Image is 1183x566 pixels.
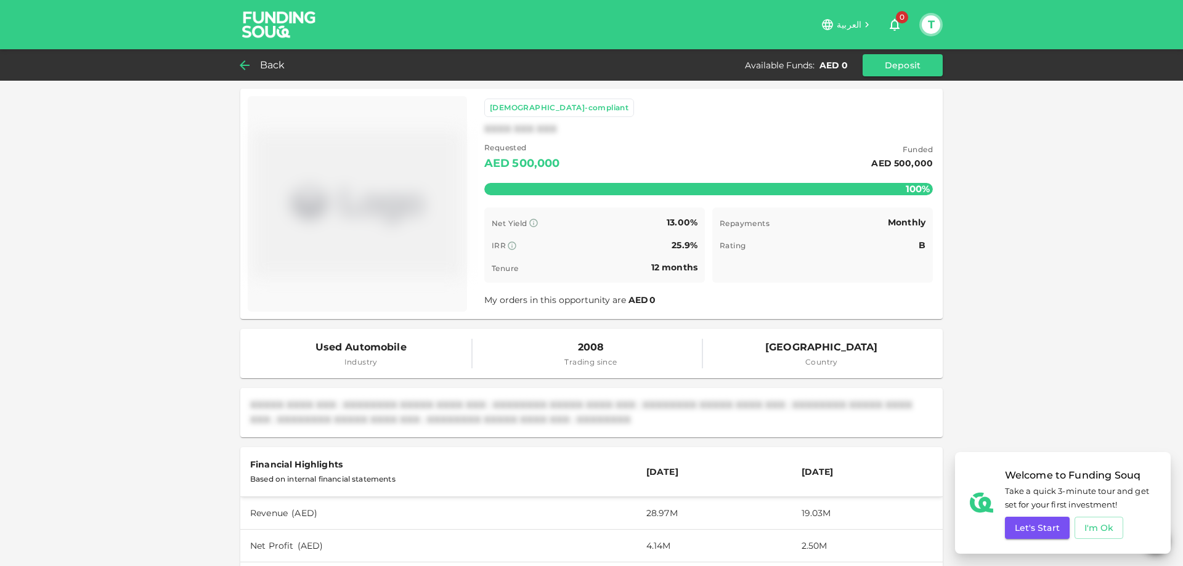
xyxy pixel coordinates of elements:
span: Take a quick 3-minute tour and get set for your first investment! [1005,484,1156,512]
div: Based on internal financial statements [250,472,627,487]
span: العربية [837,19,861,30]
div: Available Funds : [745,59,815,71]
button: Let's Start [1005,517,1070,539]
span: Requested [484,142,560,154]
button: Deposit [863,54,943,76]
td: 2.50M [792,529,943,562]
span: Tenure [492,264,518,273]
span: 2008 [564,339,617,356]
span: 0 [896,11,908,23]
span: Welcome to Funding Souq [1005,467,1156,484]
div: Financial Highlights [250,457,627,472]
span: ( AED ) [298,540,323,551]
span: IRR [492,241,506,250]
span: Revenue [250,507,288,519]
button: T [922,15,940,34]
span: 12 months [651,262,697,273]
th: [DATE] [636,447,792,497]
img: Marketplace Logo [253,101,462,307]
span: My orders in this opportunity are [484,294,657,305]
span: 25.9% [672,240,697,251]
td: 4.14M [636,529,792,562]
div: [DEMOGRAPHIC_DATA]-compliant [490,102,628,114]
button: 0 [882,12,907,37]
span: ( AED ) [291,507,317,519]
span: Monthly [888,217,925,228]
span: Used Automobile [315,339,407,356]
span: Net Profit [250,540,294,551]
span: Country [765,356,878,368]
span: [GEOGRAPHIC_DATA] [765,339,878,356]
div: XXXX XXX XXX [484,122,557,137]
div: XXXXX XXXX XXX : XXXXXXXX XXXXX XXXX XXX : XXXXXXXX XXXXX XXXX XXX : XXXXXXXX XXXXX XXXX XXX : XX... [250,398,933,427]
span: Back [260,57,285,74]
span: Rating [720,241,746,250]
div: AED 0 [819,59,848,71]
th: [DATE] [792,447,943,497]
span: Industry [315,356,407,368]
img: fav-icon [970,491,993,514]
span: Net Yield [492,219,527,228]
span: AED [628,294,648,305]
span: Trading since [564,356,617,368]
span: Funded [871,144,933,156]
span: 13.00% [667,217,697,228]
button: I'm Ok [1075,517,1124,539]
span: 0 [649,294,656,305]
td: 28.97M [636,496,792,529]
span: B [919,240,925,251]
td: 19.03M [792,496,943,529]
span: Repayments [720,219,770,228]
